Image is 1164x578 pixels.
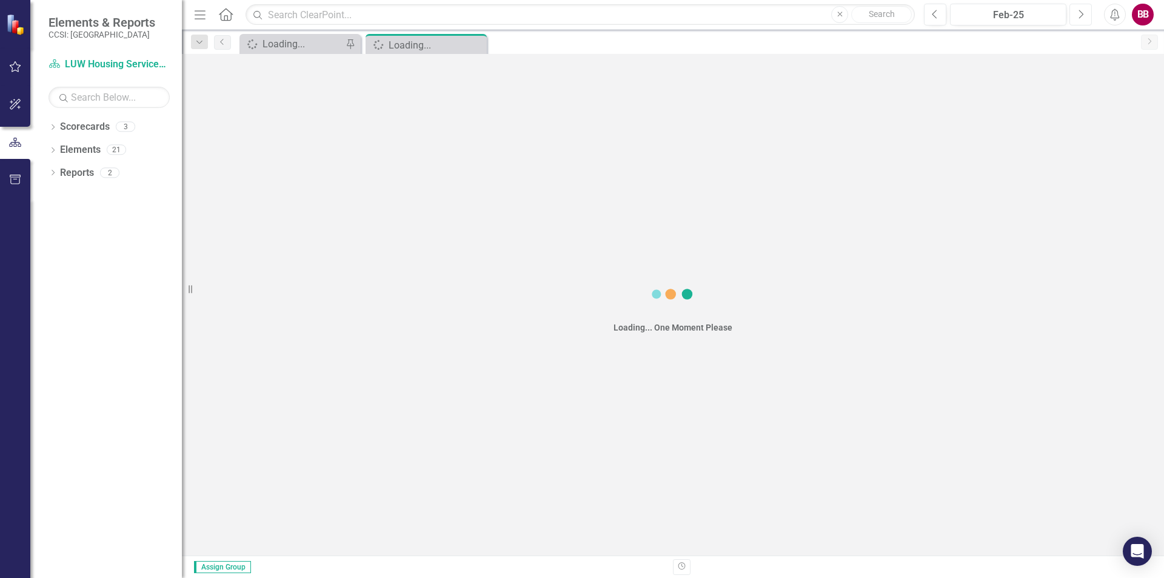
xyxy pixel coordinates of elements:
div: 21 [107,145,126,155]
span: Elements & Reports [48,15,155,30]
button: BB [1132,4,1154,25]
div: 2 [100,167,119,178]
a: LUW Housing Services Office - SH/S+C - Comm. Svcs [48,58,170,72]
input: Search ClearPoint... [246,4,915,25]
div: Loading... One Moment Please [614,321,732,334]
span: Assign Group [194,561,251,573]
img: ClearPoint Strategy [6,14,27,35]
small: CCSI: [GEOGRAPHIC_DATA] [48,30,155,39]
a: Loading... [242,36,343,52]
button: Search [851,6,912,23]
span: Search [869,9,895,19]
input: Search Below... [48,87,170,108]
div: Loading... [389,38,484,53]
a: Elements [60,143,101,157]
div: 3 [116,122,135,132]
button: Feb-25 [950,4,1066,25]
a: Reports [60,166,94,180]
a: Scorecards [60,120,110,134]
div: Feb-25 [954,8,1062,22]
div: Open Intercom Messenger [1123,537,1152,566]
div: Loading... [263,36,343,52]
